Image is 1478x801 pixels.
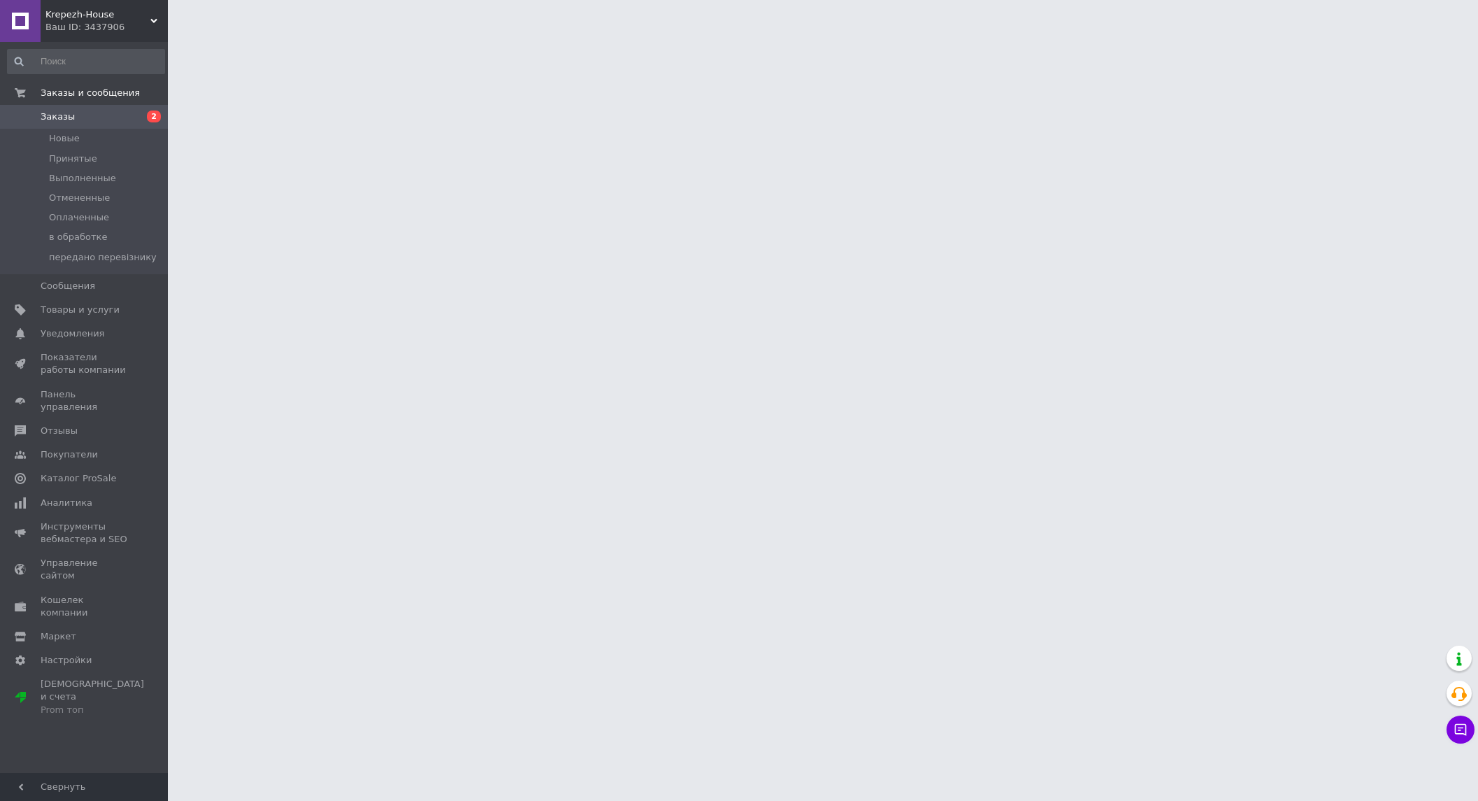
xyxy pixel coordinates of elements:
[41,388,129,413] span: Панель управления
[49,251,157,264] span: передано перевізнику
[45,8,150,21] span: Krepezh-House
[41,472,116,485] span: Каталог ProSale
[45,21,168,34] div: Ваш ID: 3437906
[49,153,97,165] span: Принятые
[49,211,109,224] span: Оплаченные
[49,192,110,204] span: Отмененные
[1447,716,1475,744] button: Чат с покупателем
[147,111,161,122] span: 2
[49,231,107,243] span: в обработке
[49,172,116,185] span: Выполненные
[41,497,92,509] span: Аналитика
[41,654,92,667] span: Настройки
[41,557,129,582] span: Управление сайтом
[49,132,80,145] span: Новые
[41,704,144,716] div: Prom топ
[7,49,165,74] input: Поиск
[41,87,140,99] span: Заказы и сообщения
[41,594,129,619] span: Кошелек компании
[41,351,129,376] span: Показатели работы компании
[41,448,98,461] span: Покупатели
[41,327,104,340] span: Уведомления
[41,678,144,716] span: [DEMOGRAPHIC_DATA] и счета
[41,630,76,643] span: Маркет
[41,425,78,437] span: Отзывы
[41,304,120,316] span: Товары и услуги
[41,280,95,292] span: Сообщения
[41,111,75,123] span: Заказы
[41,520,129,546] span: Инструменты вебмастера и SEO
